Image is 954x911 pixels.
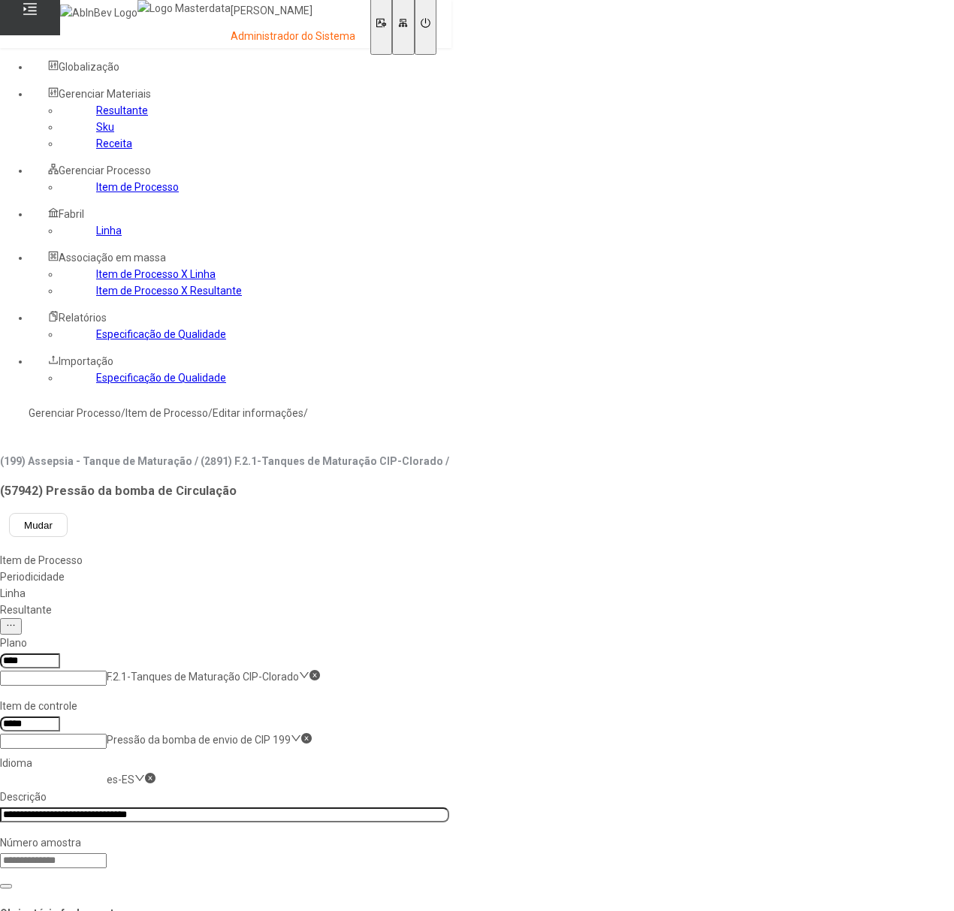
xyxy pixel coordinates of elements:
span: Gerenciar Materiais [59,88,151,100]
span: Associação em massa [59,252,166,264]
a: Resultante [96,104,148,116]
a: Gerenciar Processo [29,407,121,419]
p: [PERSON_NAME] [231,4,355,19]
span: Globalização [59,61,119,73]
span: Relatórios [59,312,107,324]
span: Gerenciar Processo [59,164,151,176]
a: Item de Processo [125,407,208,419]
a: Especificação de Qualidade [96,372,226,384]
p: Administrador do Sistema [231,29,355,44]
button: Mudar [9,513,68,537]
nz-breadcrumb-separator: / [208,407,213,419]
a: Item de Processo [96,181,179,193]
a: Especificação de Qualidade [96,328,226,340]
span: Mudar [24,520,53,531]
nz-breadcrumb-separator: / [303,407,308,419]
img: AbInBev Logo [60,5,137,21]
a: Receita [96,137,132,149]
nz-select-item: Pressão da bomba de envio de CIP 199 [107,734,291,746]
a: Item de Processo X Resultante [96,285,242,297]
span: Importação [59,355,113,367]
nz-breadcrumb-separator: / [121,407,125,419]
span: Fabril [59,208,84,220]
a: Sku [96,121,114,133]
a: Linha [96,225,122,237]
a: Editar informações [213,407,303,419]
nz-select-item: es-ES [107,774,134,786]
a: Item de Processo X Linha [96,268,216,280]
nz-select-item: F.2.1-Tanques de Maturação CIP-Clorado [107,671,299,683]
